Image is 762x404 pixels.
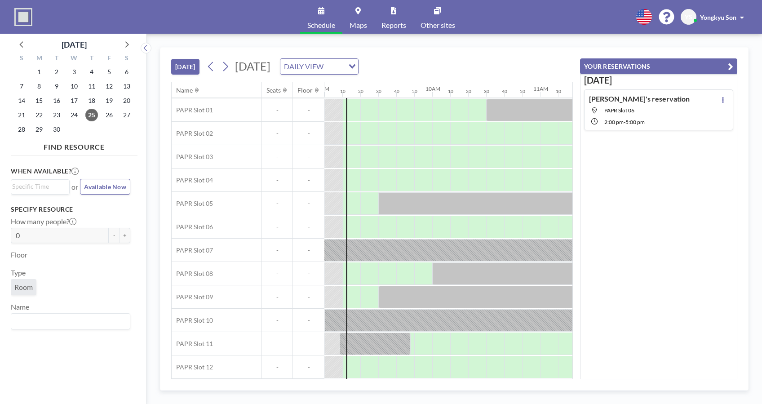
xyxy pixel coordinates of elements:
span: - [293,246,324,254]
label: How many people? [11,217,76,226]
div: 20 [358,89,363,94]
span: Thursday, September 18, 2025 [85,94,98,107]
div: S [118,53,135,65]
span: Monday, September 22, 2025 [33,109,45,121]
span: PAPR Slot 06 [172,223,213,231]
h4: FIND RESOURCE [11,139,137,151]
span: PAPR Slot 10 [172,316,213,324]
span: - [293,176,324,184]
span: - [262,176,292,184]
span: Tuesday, September 16, 2025 [50,94,63,107]
input: Search for option [12,182,64,191]
span: PAPR Slot 12 [172,363,213,371]
div: M [31,53,48,65]
span: Other sites [421,22,455,29]
span: Saturday, September 6, 2025 [120,66,133,78]
span: Schedule [307,22,335,29]
span: Wednesday, September 10, 2025 [68,80,80,93]
span: Maps [350,22,367,29]
div: Search for option [280,59,358,74]
span: Available Now [84,183,126,191]
span: - [293,270,324,278]
span: Room [14,283,33,292]
button: + [120,228,130,243]
img: organization-logo [14,8,32,26]
span: Tuesday, September 9, 2025 [50,80,63,93]
span: Sunday, September 21, 2025 [15,109,28,121]
div: 50 [520,89,525,94]
span: Saturday, September 13, 2025 [120,80,133,93]
span: - [293,293,324,301]
div: Floor [297,86,313,94]
span: Yongkyu Son [700,13,736,21]
span: Wednesday, September 17, 2025 [68,94,80,107]
span: Sunday, September 28, 2025 [15,123,28,136]
div: 30 [376,89,381,94]
span: - [293,316,324,324]
div: 40 [394,89,399,94]
span: 2:00 PM [604,119,624,125]
span: Tuesday, September 30, 2025 [50,123,63,136]
button: Available Now [80,179,130,195]
div: Search for option [11,180,69,193]
span: Thursday, September 25, 2025 [85,109,98,121]
span: Friday, September 19, 2025 [103,94,115,107]
div: 11AM [533,85,548,92]
span: Tuesday, September 2, 2025 [50,66,63,78]
div: F [100,53,118,65]
label: Floor [11,250,27,259]
span: Reports [381,22,406,29]
span: Monday, September 15, 2025 [33,94,45,107]
div: Name [176,86,193,94]
input: Search for option [12,315,125,327]
span: - [262,153,292,161]
div: S [13,53,31,65]
div: 10AM [425,85,440,92]
span: - [262,270,292,278]
span: DAILY VIEW [282,61,325,72]
button: YOUR RESERVATIONS [580,58,737,74]
span: PAPR Slot 07 [172,246,213,254]
span: - [293,363,324,371]
span: Monday, September 29, 2025 [33,123,45,136]
span: - [262,293,292,301]
label: Type [11,268,26,277]
div: 10 [448,89,453,94]
span: - [293,223,324,231]
span: - [262,129,292,138]
span: Friday, September 12, 2025 [103,80,115,93]
span: - [262,340,292,348]
span: PAPR Slot 11 [172,340,213,348]
div: 10 [340,89,346,94]
span: Thursday, September 11, 2025 [85,80,98,93]
span: Friday, September 5, 2025 [103,66,115,78]
div: 30 [484,89,489,94]
span: Wednesday, September 3, 2025 [68,66,80,78]
span: or [71,182,78,191]
span: - [293,153,324,161]
span: Monday, September 1, 2025 [33,66,45,78]
div: W [66,53,83,65]
span: Thursday, September 4, 2025 [85,66,98,78]
h3: [DATE] [584,75,733,86]
label: Name [11,302,29,311]
span: Friday, September 26, 2025 [103,109,115,121]
span: Saturday, September 20, 2025 [120,94,133,107]
span: PAPR Slot 06 [604,107,634,114]
span: PAPR Slot 02 [172,129,213,138]
span: Monday, September 8, 2025 [33,80,45,93]
span: Saturday, September 27, 2025 [120,109,133,121]
div: [DATE] [62,38,87,51]
span: Sunday, September 7, 2025 [15,80,28,93]
span: PAPR Slot 01 [172,106,213,114]
span: PAPR Slot 03 [172,153,213,161]
div: 10 [556,89,561,94]
span: PAPR Slot 08 [172,270,213,278]
span: Sunday, September 14, 2025 [15,94,28,107]
button: - [109,228,120,243]
span: YS [685,13,692,21]
span: PAPR Slot 05 [172,200,213,208]
span: - [262,363,292,371]
span: 5:00 PM [625,119,645,125]
span: Tuesday, September 23, 2025 [50,109,63,121]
